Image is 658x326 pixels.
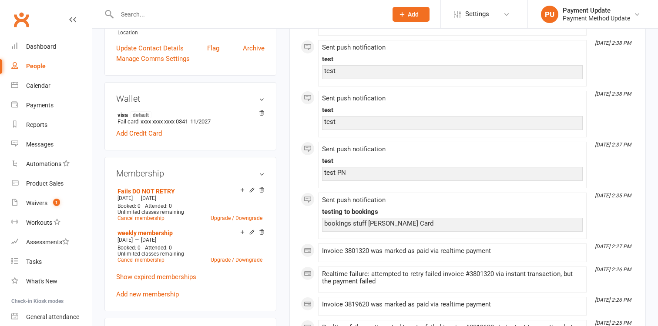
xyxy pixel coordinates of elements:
[322,56,583,63] div: test
[207,43,219,53] a: Flag
[563,14,630,22] div: Payment Method Update
[322,145,386,153] span: Sent push notification
[11,115,92,135] a: Reports
[322,270,583,285] div: Realtime failure: attempted to retry failed invoice #3801320 via instant transaction, but the pay...
[141,237,156,243] span: [DATE]
[117,237,133,243] span: [DATE]
[322,301,583,308] div: Invoice 3819620 was marked as paid via realtime payment
[117,195,133,201] span: [DATE]
[117,230,173,236] a: weekly membership
[26,102,54,109] div: Payments
[11,76,92,96] a: Calendar
[26,313,79,320] div: General attendance
[117,203,141,209] span: Booked: 0
[26,63,46,70] div: People
[322,208,583,216] div: testing to bookings
[26,239,69,246] div: Assessments
[324,67,581,75] div: test
[26,200,47,206] div: Waivers
[11,233,92,252] a: Assessments
[145,245,172,251] span: Attended: 0
[114,8,381,20] input: Search...
[115,195,265,202] div: —
[563,7,630,14] div: Payment Update
[324,118,581,126] div: test
[117,209,184,215] span: Unlimited classes remaining
[11,252,92,272] a: Tasks
[141,118,188,125] span: xxxx xxxx xxxx 0341
[117,29,265,37] div: Location
[116,43,184,53] a: Update Contact Details
[11,154,92,174] a: Automations
[26,258,42,265] div: Tasks
[322,94,386,102] span: Sent push notification
[11,174,92,193] a: Product Sales
[116,273,196,281] a: Show expired memberships
[117,111,260,118] strong: visa
[116,128,162,139] a: Add Credit Card
[53,199,60,206] span: 1
[117,251,184,257] span: Unlimited classes remaining
[26,160,61,167] div: Automations
[11,193,92,213] a: Waivers 1
[26,141,54,148] div: Messages
[393,7,430,22] button: Add
[116,110,265,126] li: Fail card
[595,142,631,148] i: [DATE] 2:37 PM
[211,257,262,263] a: Upgrade / Downgrade
[11,135,92,154] a: Messages
[116,94,265,103] h3: Wallet
[190,118,211,125] span: 11/2027
[11,96,92,115] a: Payments
[595,266,631,273] i: [DATE] 2:26 PM
[11,57,92,76] a: People
[11,37,92,57] a: Dashboard
[117,188,175,195] a: Fails DO NOT RETRY
[322,196,386,204] span: Sent push notification
[322,157,583,165] div: test
[117,257,164,263] a: Cancel membership
[26,180,64,187] div: Product Sales
[26,278,57,285] div: What's New
[595,297,631,303] i: [DATE] 2:26 PM
[465,4,489,24] span: Settings
[324,220,581,227] div: bookings stuff [PERSON_NAME] Card
[130,111,151,118] span: default
[10,9,32,30] a: Clubworx
[117,215,164,221] a: Cancel membership
[145,203,172,209] span: Attended: 0
[324,169,581,176] div: test PN
[11,272,92,291] a: What's New
[26,121,47,128] div: Reports
[595,320,631,326] i: [DATE] 2:25 PM
[11,213,92,233] a: Workouts
[26,82,50,89] div: Calendar
[243,43,265,53] a: Archive
[322,43,386,51] span: Sent push notification
[116,169,265,178] h3: Membership
[117,245,141,251] span: Booked: 0
[211,215,262,221] a: Upgrade / Downgrade
[408,11,419,18] span: Add
[541,6,558,23] div: PU
[322,247,583,255] div: Invoice 3801320 was marked as paid via realtime payment
[26,43,56,50] div: Dashboard
[115,236,265,243] div: —
[116,53,190,64] a: Manage Comms Settings
[141,195,156,201] span: [DATE]
[26,219,52,226] div: Workouts
[595,91,631,97] i: [DATE] 2:38 PM
[322,106,583,114] div: test
[595,243,631,249] i: [DATE] 2:27 PM
[116,290,179,298] a: Add new membership
[595,193,631,199] i: [DATE] 2:35 PM
[595,40,631,46] i: [DATE] 2:38 PM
